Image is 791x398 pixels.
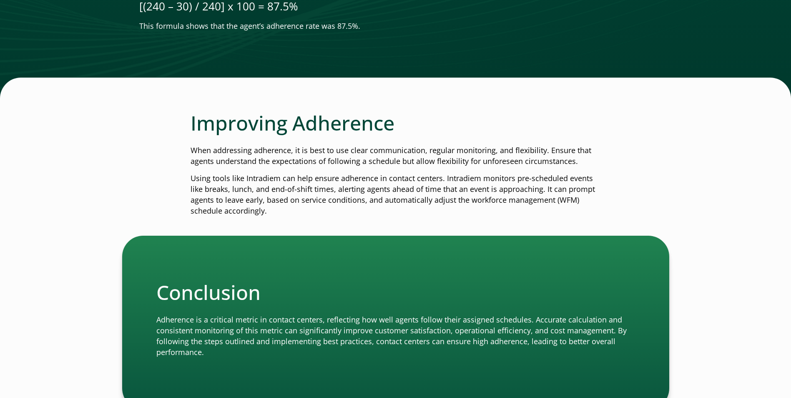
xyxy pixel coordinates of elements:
p: When addressing adherence, it is best to use clear communication, regular monitoring, and flexibi... [191,145,601,167]
p: This formula shows that the agent’s adherence rate was 87.5%. [139,21,652,32]
h2: Conclusion [156,280,635,305]
h2: Improving Adherence [191,111,601,135]
p: Using tools like Intradiem can help ensure adherence in contact centers. Intradiem monitors pre-s... [191,173,601,217]
p: Adherence is a critical metric in contact centers, reflecting how well agents follow their assign... [156,315,635,358]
